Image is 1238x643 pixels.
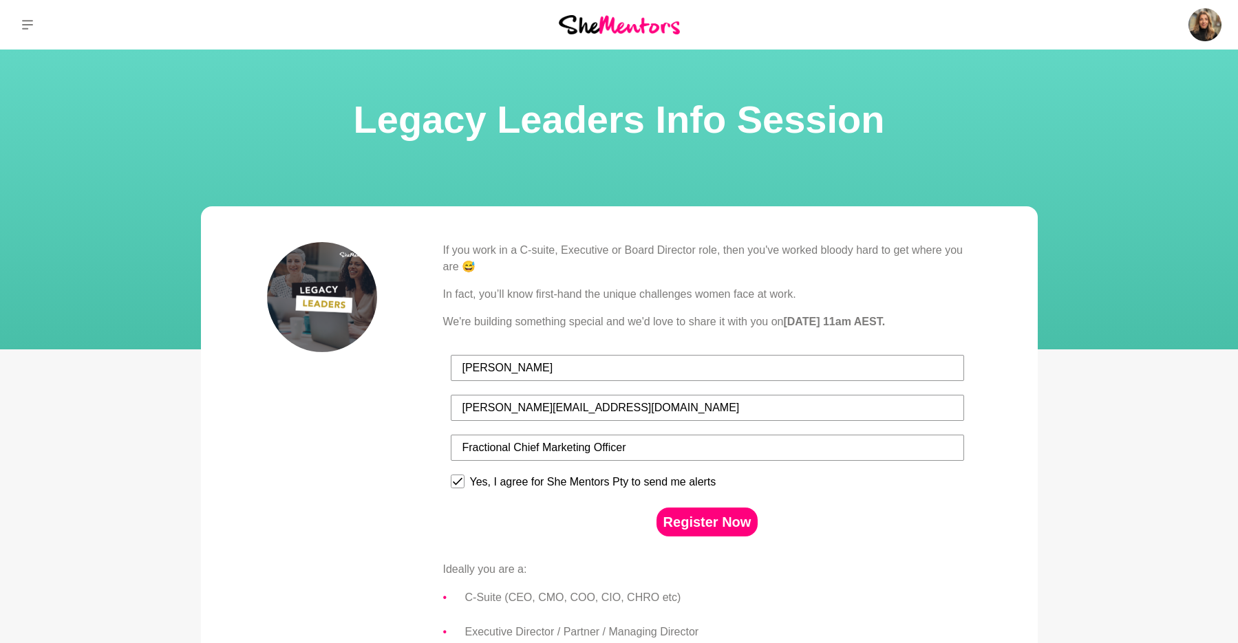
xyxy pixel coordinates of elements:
p: Ideally you are a: [443,561,972,578]
input: Job Tile (Past / Present) [451,435,964,461]
div: Yes, I agree for She Mentors Pty to send me alerts [470,476,716,488]
button: Register Now [657,508,758,536]
li: C-Suite (CEO, CMO, COO, CIO, CHRO etc) [465,589,972,607]
img: Vanessa Sammut [1188,8,1221,41]
input: Email [451,395,964,421]
h1: Legacy Leaders Info Session [17,94,1221,146]
p: In fact, you’ll know first-hand the unique challenges women face at work. [443,286,972,303]
input: First Name [451,355,964,381]
p: We're building something special and we'd love to share it with you on [443,314,972,330]
p: If you work in a C-suite, Executive or Board Director role, then you've worked bloody hard to get... [443,242,972,275]
li: Executive Director / Partner / Managing Director [465,623,972,641]
img: She Mentors Logo [559,15,680,34]
strong: [DATE] 11am AEST. [783,316,885,327]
